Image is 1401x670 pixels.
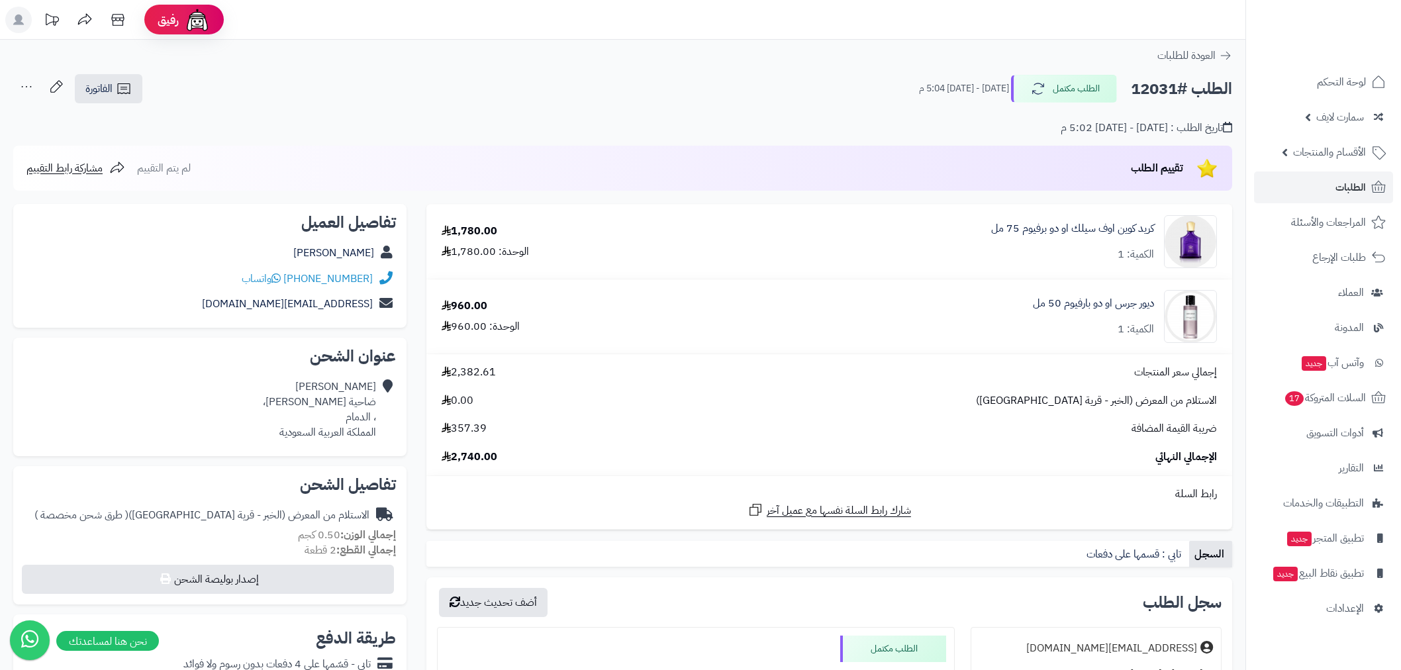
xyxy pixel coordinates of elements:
[442,421,487,436] span: 357.39
[34,508,369,523] div: الاستلام من المعرض (الخبر - قرية [GEOGRAPHIC_DATA])
[1132,421,1217,436] span: ضريبة القيمة المضافة
[1273,567,1298,581] span: جديد
[1287,532,1312,546] span: جديد
[22,565,394,594] button: إصدار بوليصة الشحن
[1291,213,1366,232] span: المراجعات والأسئلة
[1326,599,1364,618] span: الإعدادات
[293,245,374,261] a: [PERSON_NAME]
[1155,450,1217,465] span: الإجمالي النهائي
[75,74,142,103] a: الفاتورة
[1254,522,1393,554] a: تطبيق المتجرجديد
[442,299,487,314] div: 960.00
[1312,248,1366,267] span: طلبات الإرجاع
[1284,389,1366,407] span: السلات المتروكة
[1335,318,1364,337] span: المدونة
[1157,48,1232,64] a: العودة للطلبات
[137,160,191,176] span: لم يتم التقييم
[1300,354,1364,372] span: وآتس آب
[1081,541,1189,567] a: تابي : قسمها على دفعات
[840,636,946,662] div: الطلب مكتمل
[442,393,473,408] span: 0.00
[1254,312,1393,344] a: المدونة
[35,7,68,36] a: تحديثات المنصة
[748,502,911,518] a: شارك رابط السلة نفسها مع عميل آخر
[432,487,1227,502] div: رابط السلة
[1284,391,1304,407] span: 17
[184,7,211,33] img: ai-face.png
[1302,356,1326,371] span: جديد
[767,503,911,518] span: شارك رابط السلة نفسها مع عميل آخر
[24,477,396,493] h2: تفاصيل الشحن
[1143,595,1222,610] h3: سجل الطلب
[1254,593,1393,624] a: الإعدادات
[1131,75,1232,103] h2: الطلب #12031
[1338,283,1364,302] span: العملاء
[1254,207,1393,238] a: المراجعات والأسئلة
[1283,494,1364,512] span: التطبيقات والخدمات
[1189,541,1232,567] a: السجل
[202,296,373,312] a: [EMAIL_ADDRESS][DOMAIN_NAME]
[242,271,281,287] a: واتساب
[1254,452,1393,484] a: التقارير
[442,244,529,260] div: الوحدة: 1,780.00
[1339,459,1364,477] span: التقارير
[919,82,1009,95] small: [DATE] - [DATE] 5:04 م
[1026,641,1197,656] div: [EMAIL_ADDRESS][DOMAIN_NAME]
[1254,277,1393,309] a: العملاء
[283,271,373,287] a: [PHONE_NUMBER]
[1254,242,1393,273] a: طلبات الإرجاع
[1316,108,1364,126] span: سمارت لايف
[1335,178,1366,197] span: الطلبات
[26,160,125,176] a: مشاركة رابط التقييم
[1254,487,1393,519] a: التطبيقات والخدمات
[1165,290,1216,343] img: 1661773542-dior-gris-montaigne-eau-de-parfum-250ml-90x90.jpg
[1317,73,1366,91] span: لوحة التحكم
[1131,160,1183,176] span: تقييم الطلب
[1254,171,1393,203] a: الطلبات
[263,379,376,440] div: [PERSON_NAME] ضاحية [PERSON_NAME]، ، الدمام المملكة العربية السعودية
[1254,66,1393,98] a: لوحة التحكم
[1254,557,1393,589] a: تطبيق نقاط البيعجديد
[442,365,496,380] span: 2,382.61
[442,224,497,239] div: 1,780.00
[34,507,128,523] span: ( طرق شحن مخصصة )
[1118,247,1154,262] div: الكمية: 1
[24,215,396,230] h2: تفاصيل العميل
[1272,564,1364,583] span: تطبيق نقاط البيع
[1157,48,1216,64] span: العودة للطلبات
[1286,529,1364,548] span: تطبيق المتجر
[1254,382,1393,414] a: السلات المتروكة17
[1061,120,1232,136] div: تاريخ الطلب : [DATE] - [DATE] 5:02 م
[24,348,396,364] h2: عنوان الشحن
[316,630,396,646] h2: طريقة الدفع
[1134,365,1217,380] span: إجمالي سعر المنتجات
[298,527,396,543] small: 0.50 كجم
[1254,347,1393,379] a: وآتس آبجديد
[1165,215,1216,268] img: 1735547669-1725114788-3508440251848-creed-queen-of-silk-edp-75ml-500x500-90x90.png
[1011,75,1117,103] button: الطلب مكتمل
[976,393,1217,408] span: الاستلام من المعرض (الخبر - قرية [GEOGRAPHIC_DATA])
[158,12,179,28] span: رفيق
[1293,143,1366,162] span: الأقسام والمنتجات
[1306,424,1364,442] span: أدوات التسويق
[442,319,520,334] div: الوحدة: 960.00
[340,527,396,543] strong: إجمالي الوزن:
[1033,296,1154,311] a: ديور جرس او دو بارفيوم 50 مل
[305,542,396,558] small: 2 قطعة
[1118,322,1154,337] div: الكمية: 1
[442,450,497,465] span: 2,740.00
[439,588,548,617] button: أضف تحديث جديد
[1254,417,1393,449] a: أدوات التسويق
[26,160,103,176] span: مشاركة رابط التقييم
[336,542,396,558] strong: إجمالي القطع:
[85,81,113,97] span: الفاتورة
[1311,20,1388,48] img: logo-2.png
[991,221,1154,236] a: كريد كوين اوف سيلك او دو برفيوم 75 مل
